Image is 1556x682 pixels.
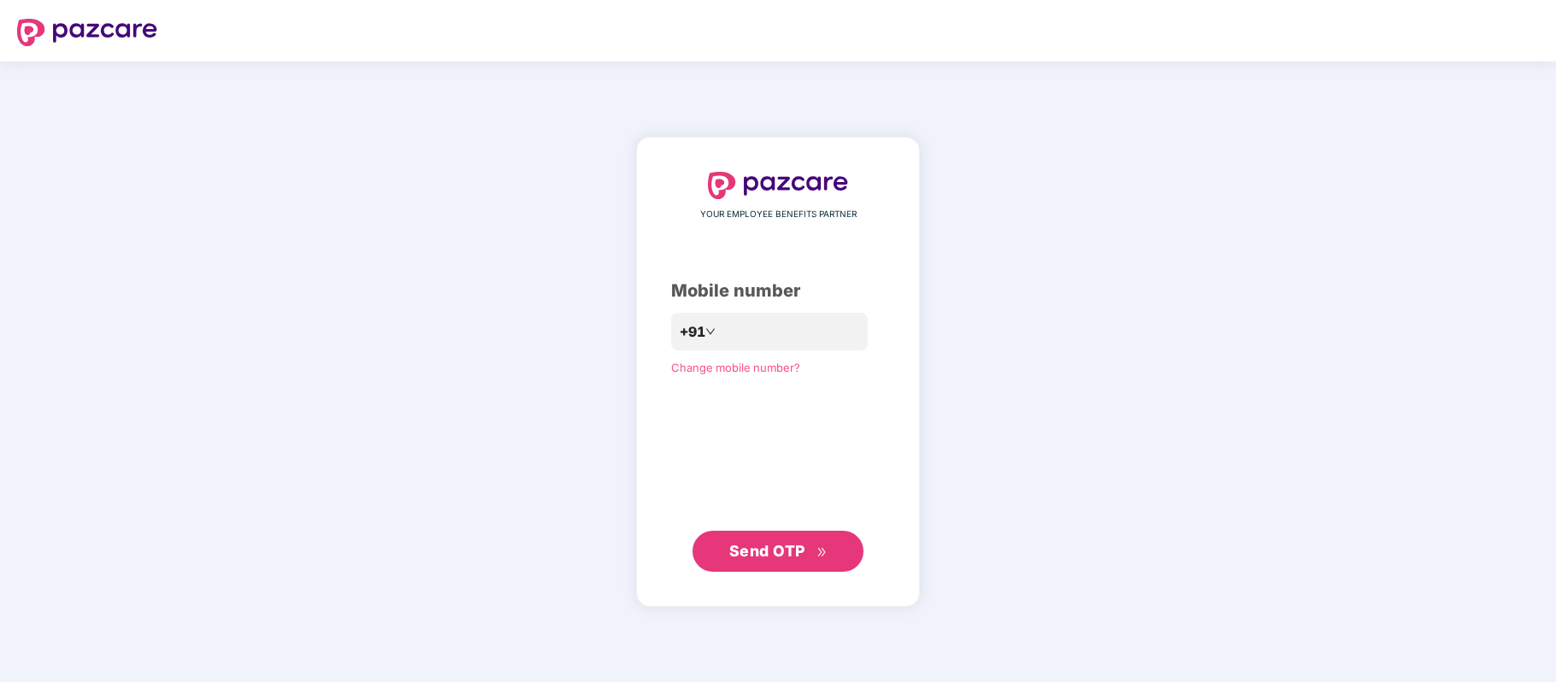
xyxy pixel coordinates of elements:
span: double-right [816,547,828,558]
img: logo [708,172,848,199]
img: logo [17,19,157,46]
div: Mobile number [671,278,885,304]
a: Change mobile number? [671,361,800,374]
span: YOUR EMPLOYEE BENEFITS PARTNER [700,208,857,221]
span: Send OTP [729,542,805,560]
span: +91 [680,321,705,343]
button: Send OTPdouble-right [693,531,863,572]
span: down [705,326,716,337]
